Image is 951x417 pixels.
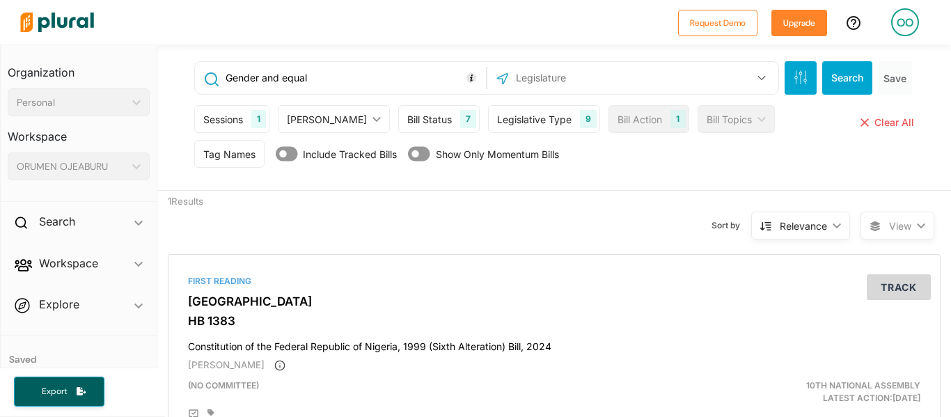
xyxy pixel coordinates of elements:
[188,314,920,328] h3: HB 1383
[157,191,356,244] div: 1 Results
[867,274,931,300] button: Track
[858,105,917,140] button: Clear All
[32,386,77,398] span: Export
[178,379,679,404] div: (no committee)
[880,3,930,42] a: OO
[465,72,478,84] div: Tooltip anchor
[17,159,127,174] div: ORUMEN OJEABURU
[618,112,662,127] div: Bill Action
[8,116,150,147] h3: Workspace
[514,65,663,91] input: Legislature
[678,15,757,30] a: Request Demo
[39,214,75,229] h2: Search
[679,379,931,404] div: Latest Action: [DATE]
[878,61,912,95] button: Save
[712,219,751,232] span: Sort by
[580,110,597,128] div: 9
[460,110,476,128] div: 7
[707,112,752,127] div: Bill Topics
[891,8,919,36] div: OO
[224,65,482,91] input: Enter keywords, bill # or legislator name
[497,112,572,127] div: Legislative Type
[251,110,266,128] div: 1
[287,112,367,127] div: [PERSON_NAME]
[188,294,920,308] h3: [GEOGRAPHIC_DATA]
[203,112,243,127] div: Sessions
[670,110,685,128] div: 1
[436,147,559,162] span: Show Only Momentum Bills
[822,61,872,95] button: Search
[806,380,920,391] span: 10th National Assembly
[39,255,98,271] h2: Workspace
[303,147,397,162] span: Include Tracked Bills
[1,336,157,370] h4: Saved
[771,10,827,36] button: Upgrade
[203,147,256,162] div: Tag Names
[771,15,827,30] a: Upgrade
[678,10,757,36] button: Request Demo
[17,95,127,110] div: Personal
[188,275,920,288] div: First Reading
[874,116,914,128] span: Clear All
[780,219,827,233] div: Relevance
[889,219,911,233] span: View
[8,52,150,83] h3: Organization
[14,377,104,407] button: Export
[207,409,214,417] div: Add tags
[188,359,265,370] span: [PERSON_NAME]
[188,334,920,353] h4: Constitution of the Federal Republic of Nigeria, 1999 (Sixth Alteration) Bill, 2024
[407,112,452,127] div: Bill Status
[794,70,808,82] span: Search Filters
